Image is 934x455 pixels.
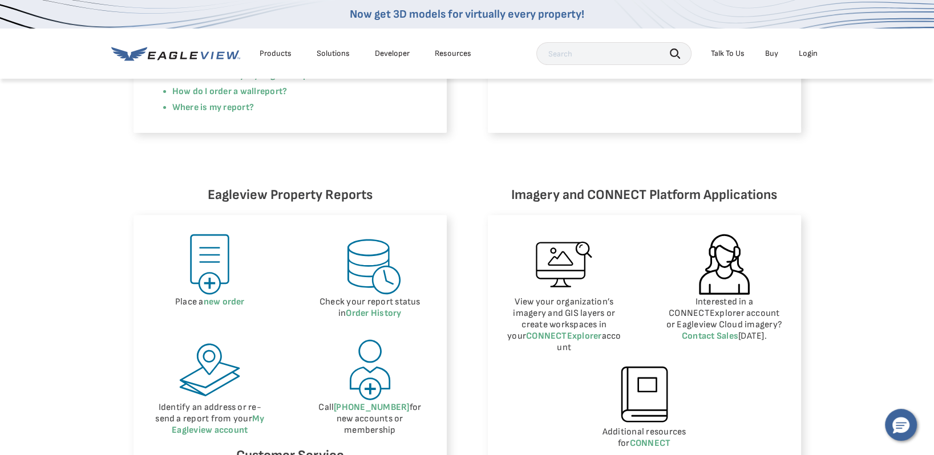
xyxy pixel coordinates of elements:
a: report [257,86,282,97]
p: Additional resources for [505,426,784,449]
p: Identify an address or re-send a report from your [151,402,270,436]
div: Talk To Us [711,48,745,59]
a: CONNECTExplorer [526,331,602,342]
div: Products [260,48,292,59]
h6: Eagleview Property Reports [134,184,447,206]
div: Resources [435,48,471,59]
a: new order [204,296,245,307]
a: Order History [346,308,401,319]
a: Developer [375,48,410,59]
p: Interested in a CONNECTExplorer account or Eagleview Cloud imagery? [DATE]. [665,296,784,342]
a: Now get 3D models for virtually every property! [350,7,584,21]
input: Search [536,42,692,65]
button: Hello, have a question? Let’s chat. [885,409,917,441]
a: CONNECT [630,438,671,449]
a: Where is my report? [172,102,254,113]
div: Login [799,48,818,59]
h6: Imagery and CONNECT Platform Applications [488,184,801,206]
p: Place a [151,296,270,308]
a: My Eagleview account [172,413,264,436]
p: Check your report status in [310,296,430,319]
a: How do I order a wall [172,86,257,97]
a: ? [282,86,287,97]
a: [PHONE_NUMBER] [334,402,409,413]
a: Buy [765,48,778,59]
div: Solutions [317,48,350,59]
p: View your organization’s imagery and GIS layers or create workspaces in your account [505,296,624,354]
p: Call for new accounts or membership [310,402,430,436]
